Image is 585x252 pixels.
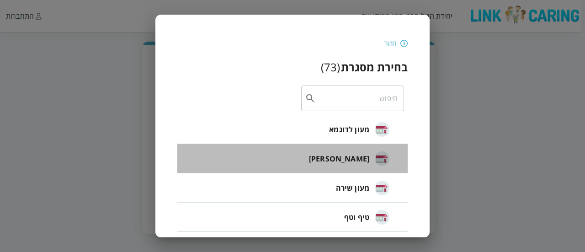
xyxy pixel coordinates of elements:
span: מעון שירה [336,182,369,193]
span: טיף וטף [344,212,369,223]
span: [PERSON_NAME] [309,153,369,164]
div: חזור [384,38,397,48]
img: מעון לדוגמא [375,122,389,137]
img: חזור [400,39,408,48]
h3: בחירת מסגרת [341,59,408,75]
span: מעון לדוגמא [329,124,369,135]
input: חיפוש [316,86,398,111]
img: מעון שירה [375,181,389,195]
img: טיף וטף [375,210,389,225]
img: חיה חבד [375,151,389,166]
div: ( 73 ) [321,59,340,75]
